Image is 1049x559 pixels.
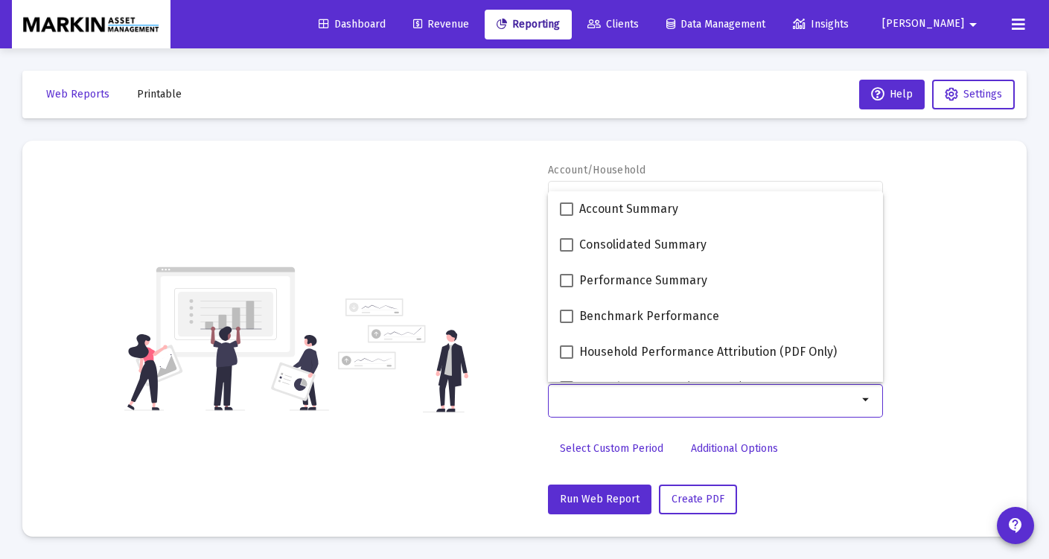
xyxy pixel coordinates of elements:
[691,442,778,455] span: Additional Options
[858,391,876,409] mat-icon: arrow_drop_down
[319,18,386,31] span: Dashboard
[560,442,663,455] span: Select Custom Period
[859,80,925,109] button: Help
[548,485,651,514] button: Run Web Report
[34,80,121,109] button: Web Reports
[575,10,651,39] a: Clients
[560,493,640,505] span: Run Web Report
[23,10,159,39] img: Dashboard
[307,10,398,39] a: Dashboard
[579,307,719,325] span: Benchmark Performance
[781,10,861,39] a: Insights
[485,10,572,39] a: Reporting
[672,493,724,505] span: Create PDF
[659,485,737,514] button: Create PDF
[579,272,707,290] span: Performance Summary
[666,18,765,31] span: Data Management
[497,18,560,31] span: Reporting
[46,88,109,100] span: Web Reports
[864,9,1000,39] button: [PERSON_NAME]
[882,18,964,31] span: [PERSON_NAME]
[793,18,849,31] span: Insights
[401,10,481,39] a: Revenue
[413,18,469,31] span: Revenue
[579,343,837,361] span: Household Performance Attribution (PDF Only)
[579,200,678,218] span: Account Summary
[1007,517,1024,534] mat-icon: contact_support
[654,10,777,39] a: Data Management
[871,88,913,100] span: Help
[963,88,1002,100] span: Settings
[858,188,876,205] mat-icon: arrow_drop_down
[964,10,982,39] mat-icon: arrow_drop_down
[338,298,468,412] img: reporting-alt
[137,88,182,100] span: Printable
[932,80,1015,109] button: Settings
[125,80,194,109] button: Printable
[124,265,329,412] img: reporting
[579,236,707,254] span: Consolidated Summary
[579,379,743,397] span: Portfolio Snapshot (PDF Only)
[587,18,639,31] span: Clients
[548,164,646,176] label: Account/Household
[556,391,858,409] mat-chip-list: Selection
